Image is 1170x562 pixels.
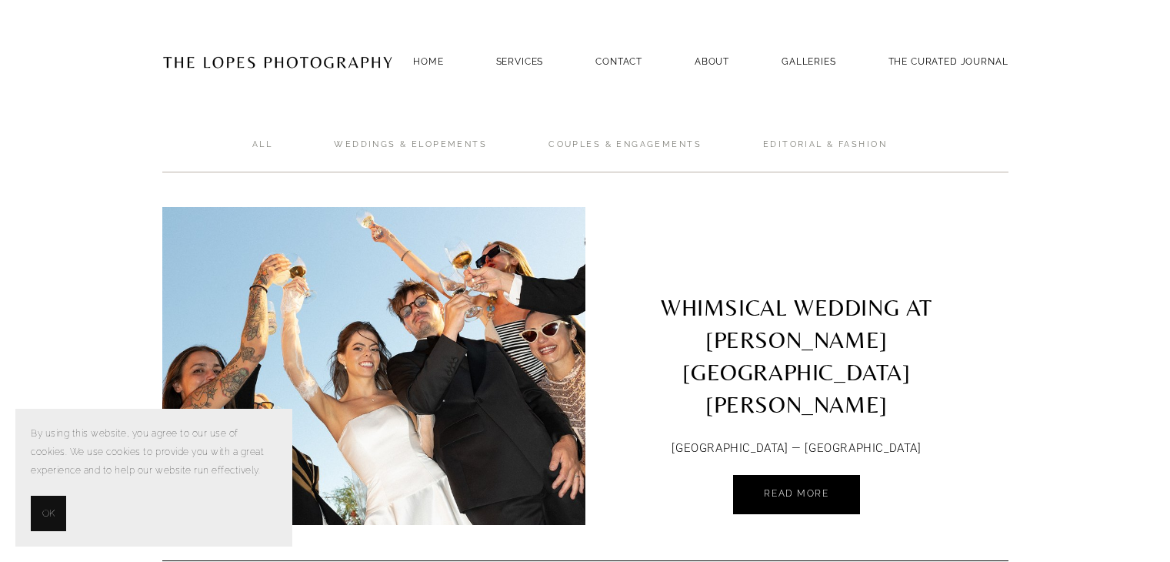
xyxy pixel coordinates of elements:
span: Read More [764,488,828,499]
a: Couples & ENGAGEMENTS [548,139,702,172]
button: OK [31,496,66,531]
img: Portugal Wedding Photographer | The Lopes Photography [162,24,393,99]
a: Read More [733,475,859,514]
section: Cookie banner [15,409,292,547]
p: By using this website, you agree to our use of cookies. We use cookies to provide you with a grea... [31,424,277,480]
a: WHIMSICAL WEDDING AT [PERSON_NAME][GEOGRAPHIC_DATA][PERSON_NAME] [585,207,1008,429]
a: GALLERIES [782,51,836,72]
a: Contact [595,51,642,72]
a: SERVICES [496,56,544,67]
span: OK [42,504,55,523]
a: Home [413,51,443,72]
img: WHIMSICAL WEDDING AT PALÁCIO DE TANCOS LISBON [135,207,613,525]
a: ALL [252,139,272,172]
a: ABOUT [695,51,729,72]
a: THE CURATED JOURNAL [888,51,1008,72]
a: Editorial & Fashion [763,139,887,172]
a: Weddings & Elopements [334,139,487,172]
p: [GEOGRAPHIC_DATA] — [GEOGRAPHIC_DATA] [637,438,957,460]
